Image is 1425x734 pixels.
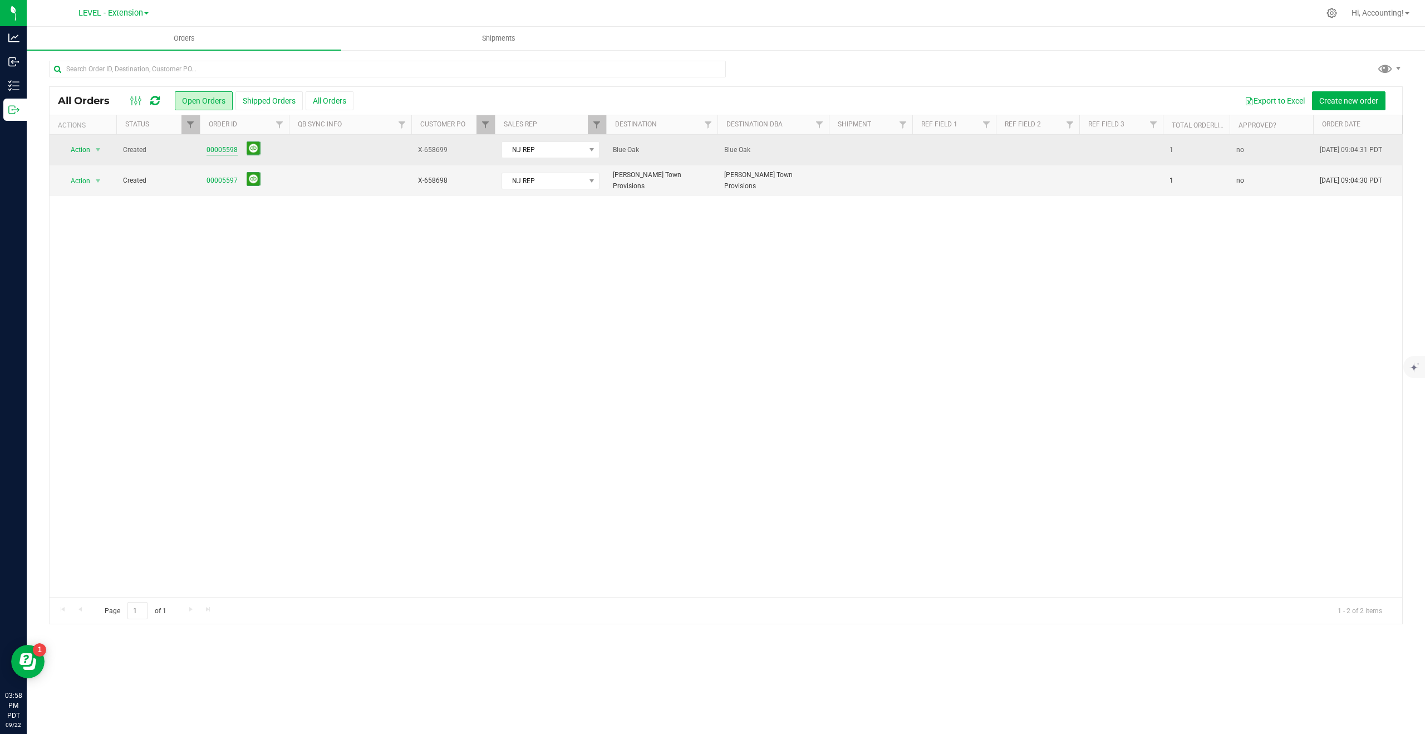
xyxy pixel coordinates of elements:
[61,173,91,189] span: Action
[699,115,718,134] a: Filter
[27,27,341,50] a: Orders
[61,142,91,158] span: Action
[159,33,210,43] span: Orders
[1236,145,1244,155] span: no
[1061,115,1079,134] a: Filter
[1325,8,1339,18] div: Manage settings
[95,602,175,619] span: Page of 1
[127,602,148,619] input: 1
[125,120,149,128] a: Status
[1170,175,1173,186] span: 1
[393,115,411,134] a: Filter
[1322,120,1360,128] a: Order Date
[921,120,957,128] a: Ref Field 1
[420,120,465,128] a: Customer PO
[207,175,238,186] a: 00005597
[418,145,488,155] span: X-658699
[58,95,121,107] span: All Orders
[235,91,303,110] button: Shipped Orders
[33,643,46,657] iframe: Resource center unread badge
[476,115,495,134] a: Filter
[91,173,105,189] span: select
[418,175,488,186] span: X-658698
[49,61,726,77] input: Search Order ID, Destination, Customer PO...
[1312,91,1385,110] button: Create new order
[502,142,585,158] span: NJ REP
[207,145,238,155] a: 00005598
[1352,8,1404,17] span: Hi, Accounting!
[838,120,871,128] a: Shipment
[8,32,19,43] inline-svg: Analytics
[1320,175,1382,186] span: [DATE] 09:04:30 PDT
[175,91,233,110] button: Open Orders
[894,115,912,134] a: Filter
[306,91,353,110] button: All Orders
[209,120,237,128] a: Order ID
[613,145,711,155] span: Blue Oak
[1237,91,1312,110] button: Export to Excel
[810,115,829,134] a: Filter
[181,115,200,134] a: Filter
[5,721,22,729] p: 09/22
[615,120,657,128] a: Destination
[502,173,585,189] span: NJ REP
[467,33,530,43] span: Shipments
[613,170,711,191] span: [PERSON_NAME] Town Provisions
[588,115,606,134] a: Filter
[8,104,19,115] inline-svg: Outbound
[271,115,289,134] a: Filter
[298,120,342,128] a: QB Sync Info
[1320,145,1382,155] span: [DATE] 09:04:31 PDT
[1088,120,1124,128] a: Ref Field 3
[8,56,19,67] inline-svg: Inbound
[726,120,783,128] a: Destination DBA
[1172,121,1232,129] a: Total Orderlines
[78,8,143,18] span: LEVEL - Extension
[58,121,112,129] div: Actions
[341,27,656,50] a: Shipments
[504,120,537,128] a: Sales Rep
[977,115,996,134] a: Filter
[11,645,45,678] iframe: Resource center
[1144,115,1163,134] a: Filter
[1319,96,1378,105] span: Create new order
[724,170,822,191] span: [PERSON_NAME] Town Provisions
[123,145,193,155] span: Created
[1329,602,1391,619] span: 1 - 2 of 2 items
[91,142,105,158] span: select
[1239,121,1276,129] a: Approved?
[123,175,193,186] span: Created
[1005,120,1041,128] a: Ref Field 2
[8,80,19,91] inline-svg: Inventory
[1236,175,1244,186] span: no
[5,691,22,721] p: 03:58 PM PDT
[724,145,822,155] span: Blue Oak
[1170,145,1173,155] span: 1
